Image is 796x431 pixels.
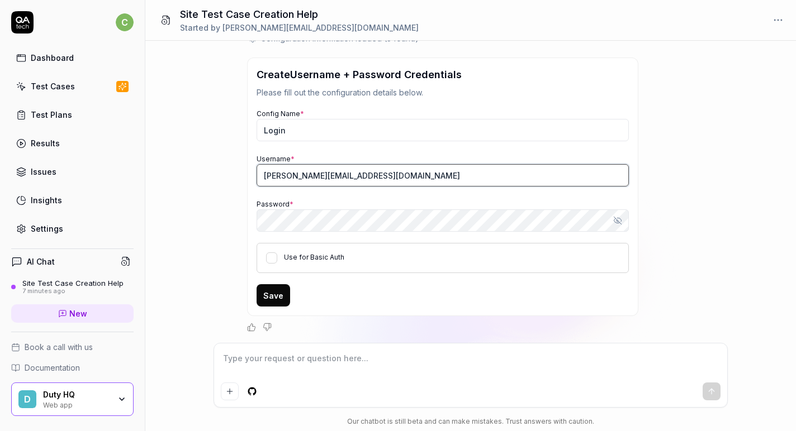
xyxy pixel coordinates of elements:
div: Site Test Case Creation Help [22,279,124,288]
span: New [69,308,87,319]
div: Web app [43,400,110,409]
a: Documentation [11,362,134,373]
div: Duty HQ [43,390,110,400]
div: Dashboard [31,52,74,64]
a: Results [11,132,134,154]
a: Test Plans [11,104,134,126]
button: Negative feedback [263,323,272,332]
a: Test Cases [11,75,134,97]
h1: Site Test Case Creation Help [180,7,419,22]
span: Book a call with us [25,341,93,353]
button: c [116,11,134,33]
div: Results [31,137,60,149]
span: [PERSON_NAME][EMAIL_ADDRESS][DOMAIN_NAME] [222,23,419,32]
span: Documentation [25,362,80,373]
div: Settings [31,223,63,234]
input: My Config [257,119,629,141]
div: 7 minutes ago [22,288,124,295]
div: Our chatbot is still beta and can make mistakes. Trust answers with caution. [214,416,728,427]
a: Insights [11,189,134,211]
label: Use for Basic Auth [284,253,344,261]
span: D [18,390,36,408]
a: Issues [11,161,134,183]
a: New [11,304,134,323]
a: Site Test Case Creation Help7 minutes ago [11,279,134,295]
div: Test Plans [31,109,72,121]
h3: Create Username + Password Credentials [257,67,629,82]
a: Book a call with us [11,341,134,353]
div: Issues [31,166,56,178]
p: Please fill out the configuration details below. [257,87,629,98]
span: c [116,13,134,31]
button: Positive feedback [247,323,256,332]
a: Settings [11,218,134,240]
button: DDuty HQWeb app [11,382,134,416]
label: Password [257,200,293,208]
div: Insights [31,194,62,206]
h4: AI Chat [27,256,55,267]
a: Dashboard [11,47,134,69]
button: Save [257,284,290,307]
button: Add attachment [221,382,239,400]
div: Test Cases [31,80,75,92]
label: Username [257,155,295,163]
div: Started by [180,22,419,33]
label: Config Name [257,109,304,118]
